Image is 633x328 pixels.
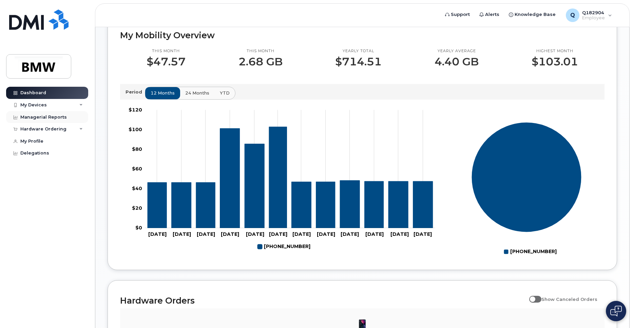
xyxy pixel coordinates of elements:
span: Q [570,11,575,19]
tspan: [DATE] [414,231,432,237]
span: Employee [582,15,605,21]
tspan: $60 [132,166,142,172]
p: 2.68 GB [238,56,283,68]
tspan: [DATE] [221,231,239,237]
span: Q182904 [582,10,605,15]
tspan: [DATE] [341,231,359,237]
p: This month [147,48,186,54]
tspan: $0 [135,225,142,231]
span: Support [451,11,470,18]
tspan: [DATE] [148,231,167,237]
span: 24 months [185,90,209,96]
p: 4.40 GB [435,56,479,68]
tspan: $80 [132,146,142,152]
g: Legend [257,241,310,252]
p: This month [238,48,283,54]
h2: My Mobility Overview [120,30,605,40]
g: Chart [129,107,435,252]
tspan: [DATE] [292,231,311,237]
tspan: $20 [132,205,142,211]
img: Open chat [610,306,622,316]
tspan: [DATE] [390,231,409,237]
g: Chart [472,122,582,257]
input: Show Canceled Orders [529,293,535,298]
g: Series [472,122,582,232]
tspan: [DATE] [197,231,215,237]
tspan: $100 [129,126,142,132]
tspan: [DATE] [317,231,335,237]
g: Legend [504,246,557,258]
tspan: [DATE] [246,231,264,237]
p: $714.51 [335,56,382,68]
a: Knowledge Base [504,8,560,21]
span: Knowledge Base [515,11,556,18]
tspan: $40 [132,185,142,191]
p: Highest month [532,48,578,54]
p: $47.57 [147,56,186,68]
span: Alerts [485,11,499,18]
p: Period [126,89,145,95]
g: 864-748-6404 [257,241,310,252]
h2: Hardware Orders [120,295,526,306]
a: Alerts [475,8,504,21]
tspan: [DATE] [269,231,287,237]
tspan: $120 [129,107,142,113]
div: Q182904 [561,8,617,22]
p: $103.01 [532,56,578,68]
span: Show Canceled Orders [541,296,597,302]
tspan: [DATE] [365,231,384,237]
span: YTD [220,90,230,96]
p: Yearly average [435,48,479,54]
p: Yearly total [335,48,382,54]
tspan: [DATE] [173,231,191,237]
a: Support [440,8,475,21]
